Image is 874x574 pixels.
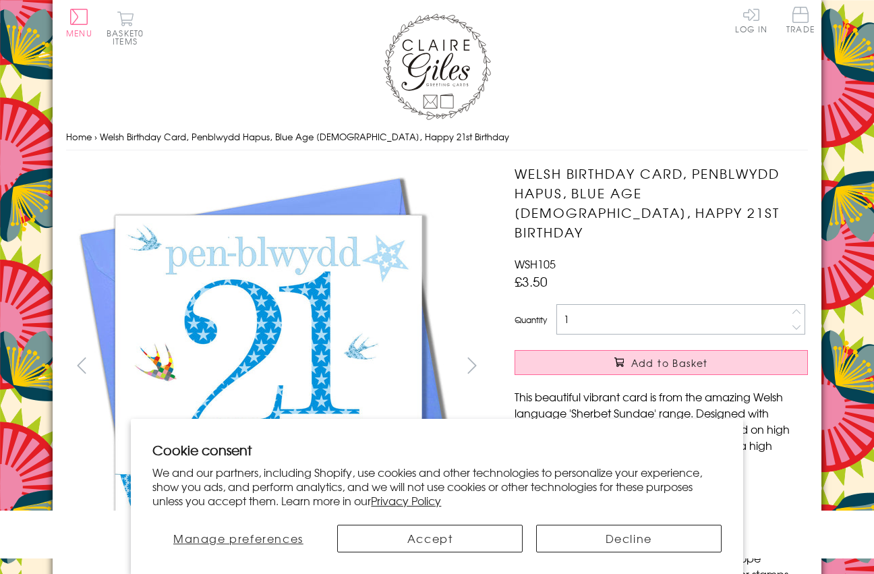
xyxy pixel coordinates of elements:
img: Claire Giles Greetings Cards [383,13,491,120]
img: Welsh Birthday Card, Penblwydd Hapus, Blue Age 21, Happy 21st Birthday [66,164,471,569]
button: Basket0 items [107,11,144,45]
a: Trade [786,7,815,36]
a: Privacy Policy [371,492,441,509]
span: Add to Basket [631,356,708,370]
span: Welsh Birthday Card, Penblwydd Hapus, Blue Age [DEMOGRAPHIC_DATA], Happy 21st Birthday [100,130,509,143]
button: Decline [536,525,722,552]
span: WSH105 [515,256,556,272]
span: 0 items [113,27,144,47]
p: We and our partners, including Shopify, use cookies and other technologies to personalize your ex... [152,465,721,507]
span: › [94,130,97,143]
button: Add to Basket [515,350,808,375]
button: Menu [66,9,92,37]
a: Log In [735,7,767,33]
h2: Cookie consent [152,440,721,459]
span: £3.50 [515,272,548,291]
button: Accept [337,525,523,552]
span: Trade [786,7,815,33]
button: next [457,350,488,380]
span: Menu [66,27,92,39]
button: Manage preferences [152,525,324,552]
p: This beautiful vibrant card is from the amazing Welsh language 'Sherbet Sundae' range. Designed w... [515,389,808,469]
button: prev [66,350,96,380]
label: Quantity [515,314,547,326]
a: Home [66,130,92,143]
span: Manage preferences [173,530,303,546]
h1: Welsh Birthday Card, Penblwydd Hapus, Blue Age [DEMOGRAPHIC_DATA], Happy 21st Birthday [515,164,808,241]
nav: breadcrumbs [66,123,808,151]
